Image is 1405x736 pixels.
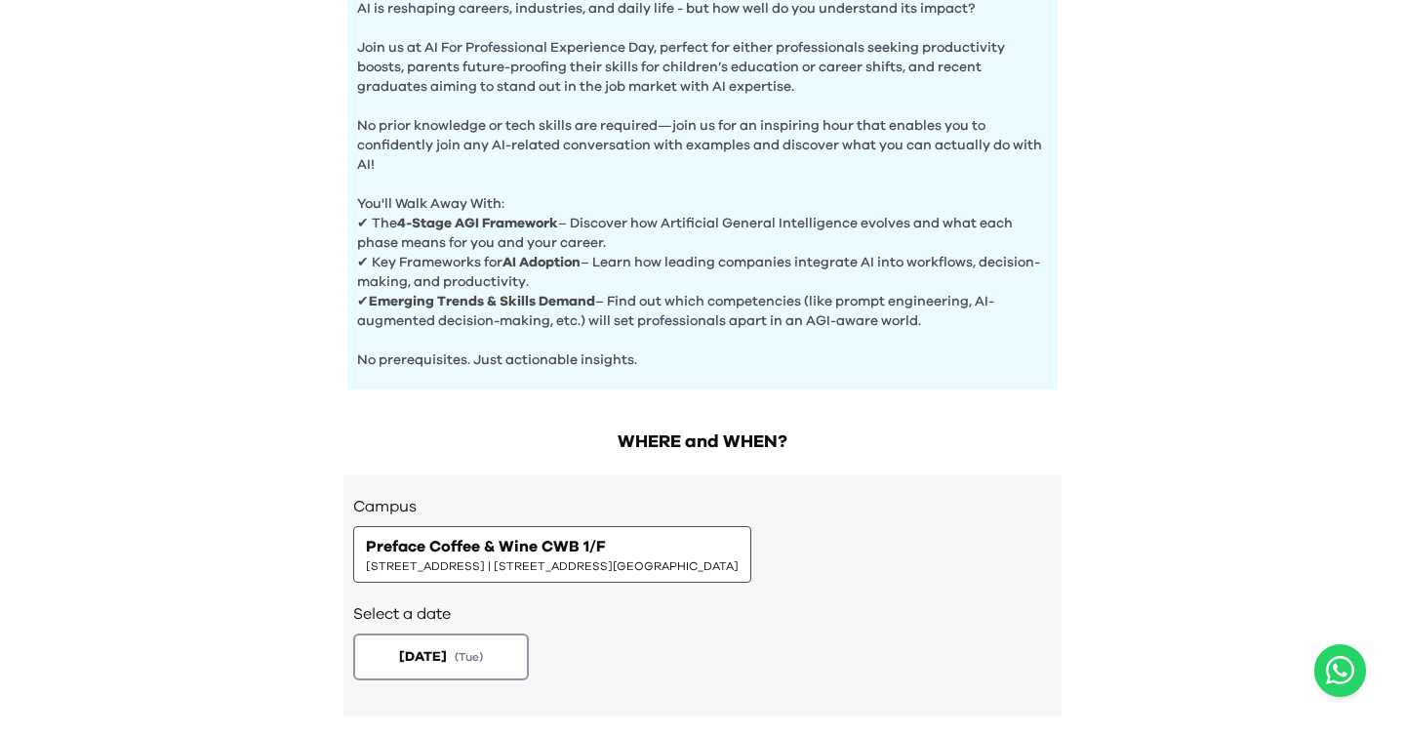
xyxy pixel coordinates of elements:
[357,292,1048,331] p: ✔ – Find out which competencies (like prompt engineering, AI-augmented decision-making, etc.) wil...
[353,634,529,680] button: [DATE](Tue)
[455,649,483,665] span: ( Tue )
[357,19,1048,97] p: Join us at AI For Professional Experience Day, perfect for either professionals seeking productiv...
[357,331,1048,370] p: No prerequisites. Just actionable insights.
[357,253,1048,292] p: ✔ Key Frameworks for – Learn how leading companies integrate AI into workflows, decision-making, ...
[366,535,606,558] span: Preface Coffee & Wine CWB 1/F
[1314,644,1366,697] a: Chat with us on WhatsApp
[1314,644,1366,697] button: Open WhatsApp chat
[399,647,447,667] span: [DATE]
[357,175,1048,214] p: You'll Walk Away With:
[353,495,1052,518] h3: Campus
[397,217,558,230] b: 4-Stage AGI Framework
[353,602,1052,626] h2: Select a date
[502,256,581,269] b: AI Adoption
[357,97,1048,175] p: No prior knowledge or tech skills are required—join us for an inspiring hour that enables you to ...
[369,295,595,308] b: Emerging Trends & Skills Demand
[357,214,1048,253] p: ✔ The – Discover how Artificial General Intelligence evolves and what each phase means for you an...
[366,558,739,574] span: [STREET_ADDRESS] | [STREET_ADDRESS][GEOGRAPHIC_DATA]
[343,429,1062,456] h2: WHERE and WHEN?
